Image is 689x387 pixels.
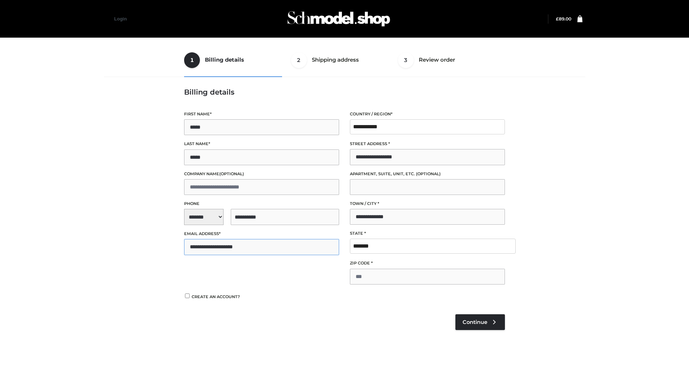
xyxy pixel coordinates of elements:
label: Street address [350,140,505,147]
label: Last name [184,140,339,147]
h3: Billing details [184,88,505,96]
label: First name [184,111,339,118]
img: Schmodel Admin 964 [285,5,393,33]
label: Country / Region [350,111,505,118]
a: £89.00 [556,16,571,21]
label: ZIP Code [350,260,505,267]
a: Login [114,16,127,21]
label: Phone [184,200,339,207]
label: State [350,230,505,237]
label: Town / City [350,200,505,207]
span: (optional) [219,171,244,176]
label: Apartment, suite, unit, etc. [350,171,505,177]
a: Continue [455,314,505,330]
bdi: 89.00 [556,16,571,21]
span: Create an account? [192,294,240,299]
label: Email address [184,230,339,237]
input: Create an account? [184,293,191,298]
span: (optional) [416,171,441,176]
span: Continue [463,319,487,325]
label: Company name [184,171,339,177]
span: £ [556,16,559,21]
